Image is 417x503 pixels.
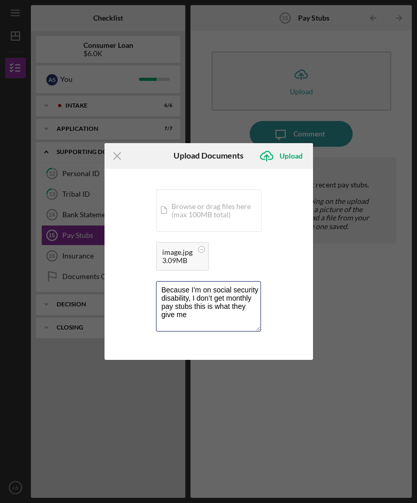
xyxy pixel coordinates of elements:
[280,146,303,166] div: Upload
[162,256,193,265] div: 3.09MB
[173,151,244,160] h6: Upload Documents
[254,146,313,166] button: Upload
[156,281,261,332] textarea: Because I’m on social security disability, I don’t get monthly pay stubs this is what they give me
[162,248,193,256] div: image.jpg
